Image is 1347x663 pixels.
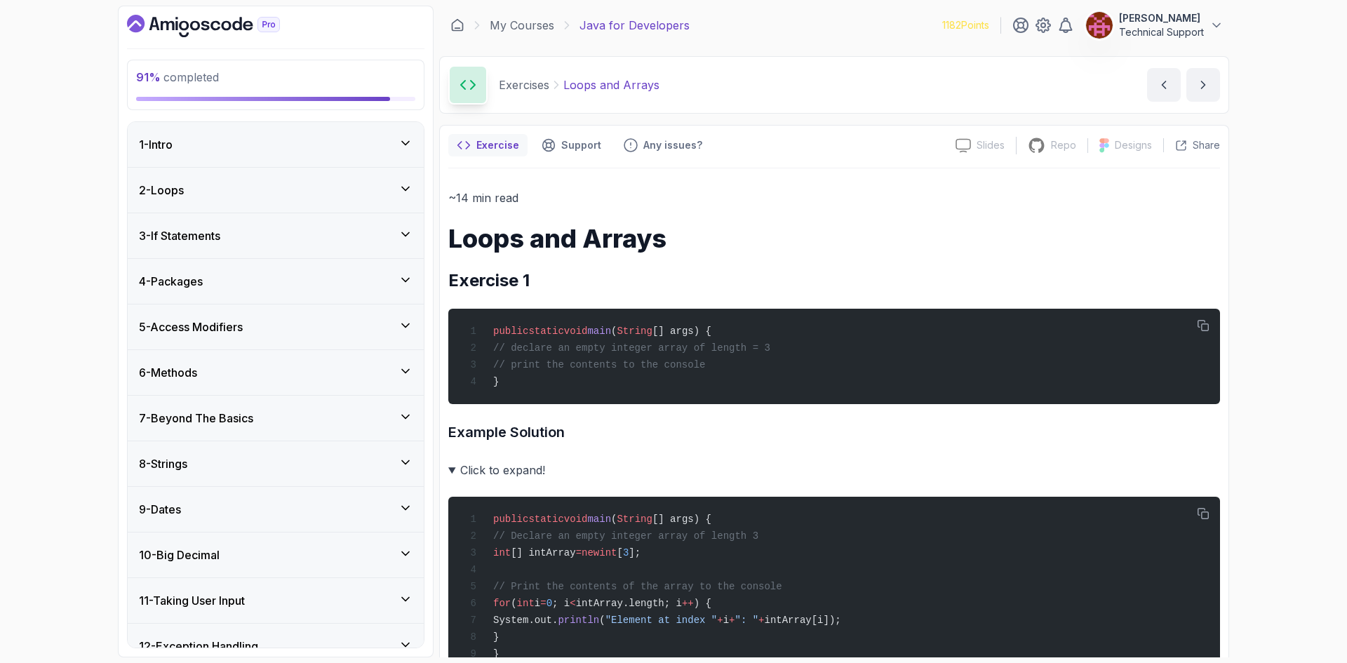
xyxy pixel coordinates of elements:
[617,547,622,558] span: [
[1193,138,1220,152] p: Share
[493,631,499,643] span: }
[587,514,611,525] span: main
[128,213,424,258] button: 3-If Statements
[552,598,570,609] span: ; i
[1119,25,1204,39] p: Technical Support
[942,18,989,32] p: 1182 Points
[128,578,424,623] button: 11-Taking User Input
[511,598,516,609] span: (
[723,615,729,626] span: i
[448,134,528,156] button: notes button
[517,598,535,609] span: int
[493,615,558,626] span: System.out.
[652,326,711,337] span: [] args) {
[128,168,424,213] button: 2-Loops
[540,598,546,609] span: =
[576,598,682,609] span: intArray.length; i
[1086,12,1113,39] img: user profile image
[623,547,629,558] span: 3
[448,225,1220,253] h1: Loops and Arrays
[128,259,424,304] button: 4-Packages
[533,134,610,156] button: Support button
[564,326,588,337] span: void
[493,530,758,542] span: // Declare an empty integer array of length 3
[605,615,718,626] span: "Element at index "
[128,350,424,395] button: 6-Methods
[528,514,563,525] span: static
[139,455,187,472] h3: 8 - Strings
[652,514,711,525] span: [] args) {
[448,460,1220,480] summary: Click to expand!
[139,319,243,335] h3: 5 - Access Modifiers
[765,615,841,626] span: intArray[i]);
[561,138,601,152] p: Support
[136,70,219,84] span: completed
[576,547,582,558] span: =
[599,615,605,626] span: (
[1115,138,1152,152] p: Designs
[587,326,611,337] span: main
[643,138,702,152] p: Any issues?
[128,533,424,577] button: 10-Big Decimal
[611,326,617,337] span: (
[448,421,1220,443] h3: Example Solution
[977,138,1005,152] p: Slides
[1051,138,1076,152] p: Repo
[493,359,705,370] span: // print the contents to the console
[128,441,424,486] button: 8-Strings
[499,76,549,93] p: Exercises
[493,581,782,592] span: // Print the contents of the array to the console
[617,326,652,337] span: String
[128,304,424,349] button: 5-Access Modifiers
[758,615,764,626] span: +
[493,342,770,354] span: // declare an empty integer array of length = 3
[493,376,499,387] span: }
[139,410,253,427] h3: 7 - Beyond The Basics
[493,547,511,558] span: int
[629,547,641,558] span: ];
[136,70,161,84] span: 91 %
[493,514,528,525] span: public
[128,396,424,441] button: 7-Beyond The Basics
[1186,68,1220,102] button: next content
[493,648,499,659] span: }
[570,598,575,609] span: <
[1163,138,1220,152] button: Share
[448,188,1220,208] p: ~14 min read
[729,615,735,626] span: +
[582,547,599,558] span: new
[615,134,711,156] button: Feedback button
[127,15,312,37] a: Dashboard
[1147,68,1181,102] button: previous content
[511,547,575,558] span: [] intArray
[547,598,552,609] span: 0
[139,227,220,244] h3: 3 - If Statements
[558,615,599,626] span: println
[139,501,181,518] h3: 9 - Dates
[476,138,519,152] p: Exercise
[563,76,659,93] p: Loops and Arrays
[611,514,617,525] span: (
[139,136,173,153] h3: 1 - Intro
[1119,11,1204,25] p: [PERSON_NAME]
[682,598,694,609] span: ++
[579,17,690,34] p: Java for Developers
[450,18,464,32] a: Dashboard
[139,638,258,655] h3: 12 - Exception Handling
[617,514,652,525] span: String
[1085,11,1224,39] button: user profile image[PERSON_NAME]Technical Support
[139,273,203,290] h3: 4 - Packages
[717,615,723,626] span: +
[139,182,184,199] h3: 2 - Loops
[490,17,554,34] a: My Courses
[139,592,245,609] h3: 11 - Taking User Input
[493,326,528,337] span: public
[139,547,220,563] h3: 10 - Big Decimal
[599,547,617,558] span: int
[564,514,588,525] span: void
[493,598,511,609] span: for
[128,487,424,532] button: 9-Dates
[128,122,424,167] button: 1-Intro
[528,326,563,337] span: static
[448,269,1220,292] h2: Exercise 1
